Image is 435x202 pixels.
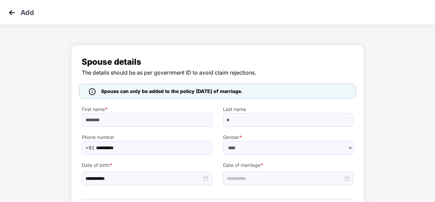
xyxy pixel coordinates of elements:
img: svg+xml;base64,PHN2ZyB4bWxucz0iaHR0cDovL3d3dy53My5vcmcvMjAwMC9zdmciIHdpZHRoPSIzMCIgaGVpZ2h0PSIzMC... [7,7,17,18]
label: Phone number [82,134,212,141]
span: +91 [85,143,95,153]
span: Spouse can only be added to the policy [DATE] of marriage. [101,88,242,95]
label: First name [82,106,212,113]
label: Gender [223,134,353,141]
label: Date of marriage [223,161,353,169]
p: Add [20,7,34,16]
label: Last name [223,106,353,113]
span: The details should be as per government ID to avoid claim rejections. [82,68,353,77]
img: icon [89,88,96,95]
label: Date of birth [82,161,212,169]
span: Spouse details [82,56,353,68]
